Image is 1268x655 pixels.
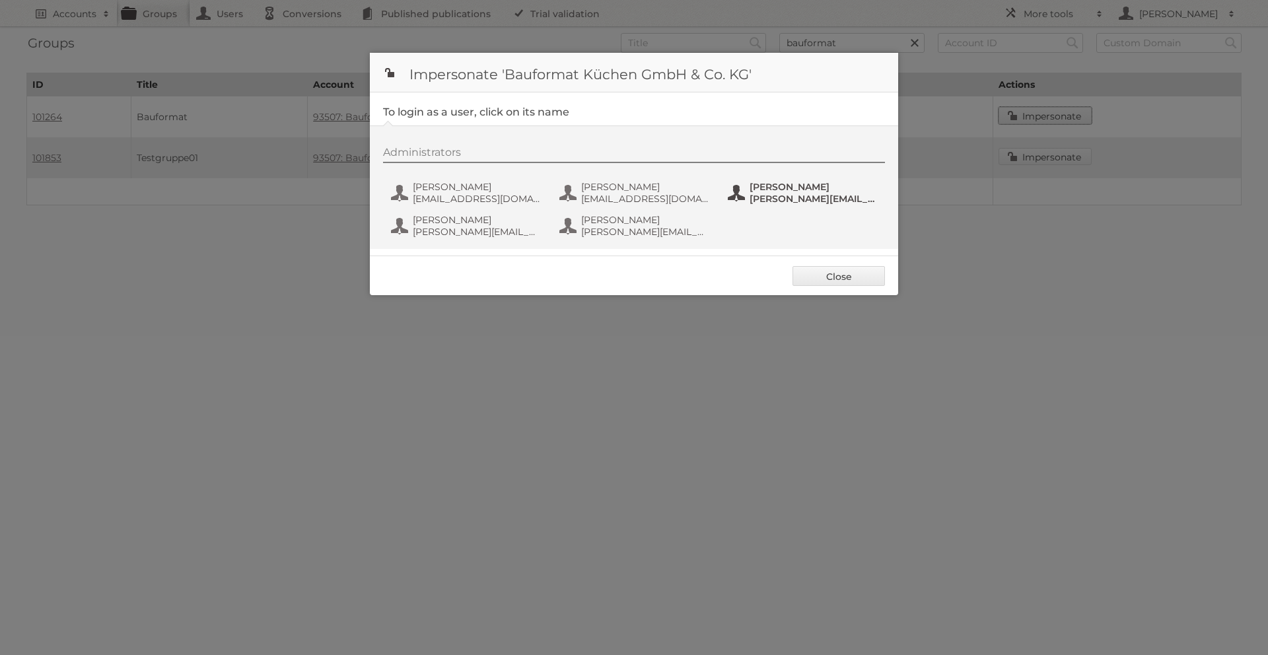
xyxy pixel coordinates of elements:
span: [PERSON_NAME][EMAIL_ADDRESS][PERSON_NAME][DOMAIN_NAME] [581,226,709,238]
span: [PERSON_NAME][EMAIL_ADDRESS][PERSON_NAME][DOMAIN_NAME] [750,193,878,205]
div: Administrators [383,146,885,163]
button: [PERSON_NAME] [PERSON_NAME][EMAIL_ADDRESS][PERSON_NAME][DOMAIN_NAME] [726,180,882,206]
span: [PERSON_NAME] [413,181,541,193]
legend: To login as a user, click on its name [383,106,569,118]
h1: Impersonate 'Bauformat Küchen GmbH & Co. KG' [370,53,898,92]
span: [PERSON_NAME] [581,181,709,193]
span: [EMAIL_ADDRESS][DOMAIN_NAME] [581,193,709,205]
a: Close [792,266,885,286]
span: [PERSON_NAME] [413,214,541,226]
button: [PERSON_NAME] [PERSON_NAME][EMAIL_ADDRESS][PERSON_NAME][DOMAIN_NAME] [390,213,545,239]
span: [PERSON_NAME] [750,181,878,193]
button: [PERSON_NAME] [EMAIL_ADDRESS][DOMAIN_NAME] [558,180,713,206]
button: [PERSON_NAME] [EMAIL_ADDRESS][DOMAIN_NAME] [390,180,545,206]
span: [EMAIL_ADDRESS][DOMAIN_NAME] [413,193,541,205]
span: [PERSON_NAME][EMAIL_ADDRESS][PERSON_NAME][DOMAIN_NAME] [413,226,541,238]
span: [PERSON_NAME] [581,214,709,226]
button: [PERSON_NAME] [PERSON_NAME][EMAIL_ADDRESS][PERSON_NAME][DOMAIN_NAME] [558,213,713,239]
